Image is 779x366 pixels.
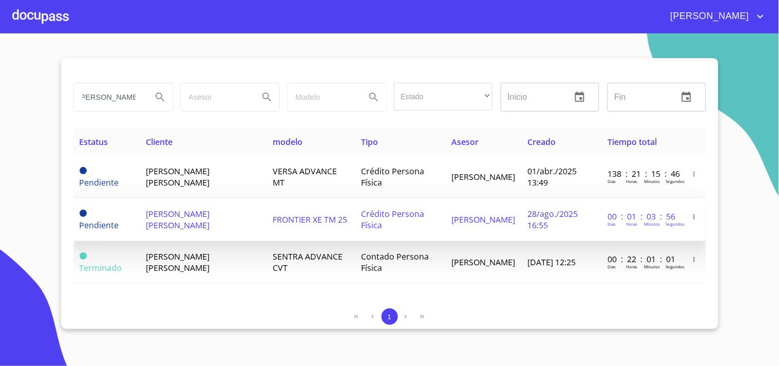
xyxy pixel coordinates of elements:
span: [PERSON_NAME] [PERSON_NAME] [146,166,210,188]
span: 28/ago./2025 16:55 [527,208,578,231]
span: [DATE] 12:25 [527,257,576,268]
span: Pendiente [80,167,87,174]
span: Pendiente [80,177,119,188]
span: Terminado [80,262,122,273]
span: Tipo [361,136,378,148]
span: FRONTIER XE TM 25 [273,214,347,225]
span: SENTRA ADVANCE CVT [273,251,343,273]
button: account of current user [663,8,767,25]
input: search [74,83,144,111]
span: Asesor [451,136,479,148]
span: modelo [273,136,302,148]
span: [PERSON_NAME] [PERSON_NAME] [146,208,210,231]
span: Pendiente [80,219,119,231]
span: Creado [527,136,556,148]
span: 1 [388,313,391,321]
span: 01/abr./2025 13:49 [527,166,577,188]
button: Search [148,85,173,109]
p: Minutos [644,178,660,184]
p: Minutos [644,264,660,269]
span: Pendiente [80,210,87,217]
span: VERSA ADVANCE MT [273,166,337,188]
span: Terminado [80,252,87,260]
button: Search [255,85,279,109]
p: Dias [607,221,616,227]
p: Segundos [666,264,685,269]
p: Minutos [644,221,660,227]
p: Horas [626,221,637,227]
span: [PERSON_NAME] [451,257,515,268]
span: [PERSON_NAME] [451,171,515,182]
span: Crédito Persona Física [361,208,424,231]
p: Horas [626,264,637,269]
span: Crédito Persona Física [361,166,424,188]
p: Dias [607,264,616,269]
span: [PERSON_NAME] [PERSON_NAME] [146,251,210,273]
p: 138 : 21 : 15 : 46 [607,168,677,179]
div: ​ [394,83,492,111]
input: search [288,83,357,111]
p: Horas [626,178,637,184]
p: Dias [607,178,616,184]
p: 00 : 01 : 03 : 56 [607,211,677,222]
span: Tiempo total [607,136,657,148]
button: 1 [382,308,398,325]
p: Segundos [666,221,685,227]
p: 00 : 22 : 01 : 01 [607,253,677,265]
input: search [181,83,251,111]
span: Cliente [146,136,173,148]
span: [PERSON_NAME] [663,8,754,25]
button: Search [362,85,386,109]
span: [PERSON_NAME] [451,214,515,225]
span: Contado Persona Física [361,251,429,273]
span: Estatus [80,136,108,148]
p: Segundos [666,178,685,184]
